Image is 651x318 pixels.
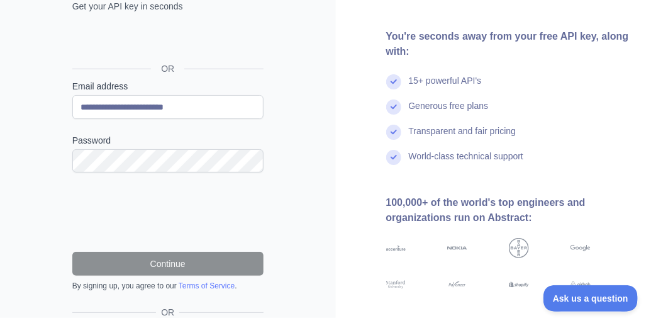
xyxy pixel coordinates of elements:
div: By signing up, you agree to our . [72,281,264,291]
div: 100,000+ of the world's top engineers and organizations run on Abstract: [386,195,632,225]
img: nokia [447,238,467,258]
span: OR [151,62,184,75]
div: 15+ powerful API's [409,74,482,99]
div: Transparent and fair pricing [409,125,516,150]
img: check mark [386,125,401,140]
label: Email address [72,80,264,93]
img: accenture [386,238,406,258]
div: You're seconds away from your free API key, along with: [386,29,632,59]
div: World-class technical support [409,150,524,175]
img: check mark [386,150,401,165]
div: Generous free plans [409,99,489,125]
button: Continue [72,252,264,276]
iframe: Toggle Customer Support [543,285,638,312]
img: shopify [509,280,529,290]
img: check mark [386,74,401,89]
a: Terms of Service [179,281,235,290]
img: payoneer [447,280,467,290]
img: bayer [509,238,529,258]
img: airbnb [570,280,591,290]
img: google [570,238,591,258]
iframe: reCAPTCHA [72,188,264,237]
label: Password [72,134,264,147]
iframe: Sign in with Google Button [66,26,267,54]
img: check mark [386,99,401,115]
img: stanford university [386,280,406,290]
